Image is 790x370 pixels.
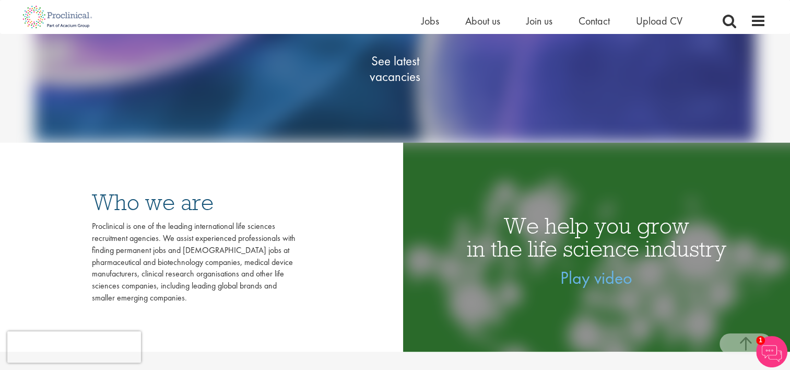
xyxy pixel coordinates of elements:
[526,14,552,28] a: Join us
[92,221,296,304] div: Proclinical is one of the leading international life sciences recruitment agencies. We assist exp...
[579,14,610,28] a: Contact
[465,14,500,28] a: About us
[636,14,682,28] a: Upload CV
[92,191,296,214] h3: Who we are
[421,14,439,28] a: Jobs
[7,331,141,363] iframe: reCAPTCHA
[756,336,765,345] span: 1
[343,53,447,85] span: See latest vacancies
[560,267,632,289] a: Play video
[343,11,447,126] a: See latestvacancies
[756,336,787,367] img: Chatbot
